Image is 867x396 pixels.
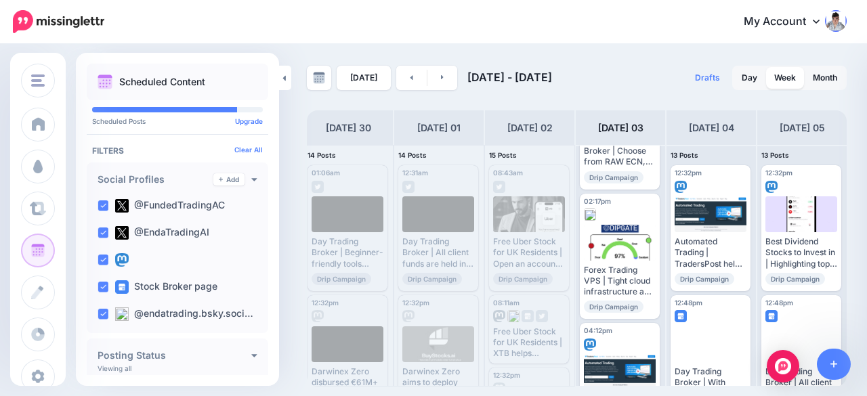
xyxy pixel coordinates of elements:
[675,273,734,285] span: Drip Campaign
[92,146,263,156] h4: Filters
[313,72,325,84] img: calendar-grey-darker.png
[398,151,427,159] span: 14 Posts
[671,151,698,159] span: 13 Posts
[402,273,462,285] span: Drip Campaign
[493,326,565,359] div: Free Uber Stock for UK Residents | XTB helps [DEMOGRAPHIC_DATA] investors take the first step wit...
[584,265,656,298] div: Forex Trading VPS | Tight cloud infrastructure and lightning-fast connections make Dipgate ideal ...
[115,280,129,294] img: google_business-square.png
[584,135,656,168] div: Day Trading Broker | Choose from RAW ECN, PRO ECN, or commission-free Standard STP accounts, depe...
[312,181,324,193] img: twitter-grey-square.png
[675,299,702,307] span: 12:48pm
[780,120,825,136] h4: [DATE] 05
[765,273,825,285] span: Drip Campaign
[115,199,129,213] img: twitter-square.png
[98,74,112,89] img: calendar.png
[675,181,687,193] img: mastodon-square.png
[213,173,245,185] a: Add
[584,326,612,334] span: 04:12pm
[402,181,415,193] img: twitter-grey-square.png
[493,382,505,395] img: mastodon-grey-square.png
[584,171,643,183] span: Drip Campaign
[234,146,263,154] a: Clear All
[675,236,746,269] div: Automated Trading | TradersPost helps traders automate execution across brokers using prebuilt st...
[598,120,643,136] h4: [DATE] 03
[689,120,734,136] h4: [DATE] 04
[417,120,461,136] h4: [DATE] 01
[675,310,687,322] img: google_business-square.png
[765,169,792,177] span: 12:32pm
[115,199,225,213] label: @FundedTradingAC
[765,299,793,307] span: 12:48pm
[115,226,129,240] img: twitter-square.png
[522,310,534,322] img: google_business-grey-square.png
[402,299,429,307] span: 12:32pm
[734,67,765,89] a: Day
[695,74,720,82] span: Drafts
[493,310,505,322] img: mastodon-grey-square.png
[805,67,845,89] a: Month
[119,77,205,87] p: Scheduled Content
[337,66,391,90] a: [DATE]
[761,151,789,159] span: 13 Posts
[767,350,799,382] div: Open Intercom Messenger
[402,169,428,177] span: 12:31am
[98,364,131,372] p: Viewing all
[98,175,213,184] h4: Social Profiles
[584,197,611,205] span: 02:17pm
[308,151,336,159] span: 14 Posts
[584,301,643,313] span: Drip Campaign
[92,118,263,125] p: Scheduled Posts
[730,5,847,39] a: My Account
[312,273,371,285] span: Drip Campaign
[489,151,517,159] span: 15 Posts
[493,181,505,193] img: twitter-grey-square.png
[687,66,728,90] a: Drafts
[13,10,104,33] img: Missinglettr
[312,169,340,177] span: 01:06am
[31,74,45,87] img: menu.png
[765,236,837,269] div: Best Dividend Stocks to Invest in | Highlighting top dividend payers like Broadcom and Meta, chos...
[493,273,553,285] span: Drip Campaign
[675,169,702,177] span: 12:32pm
[312,310,324,322] img: mastodon-grey-square.png
[507,310,520,322] img: bluesky-grey-square.png
[493,299,520,307] span: 08:11am
[402,310,415,322] img: mastodon-grey-square.png
[493,236,565,269] div: Free Uber Stock for UK Residents | Open an account with XTB and receive a free share of Uber to s...
[326,120,371,136] h4: [DATE] 30
[536,310,548,322] img: twitter-grey-square.png
[765,181,778,193] img: mastodon-square.png
[493,371,520,379] span: 12:32pm
[98,351,251,360] h4: Posting Status
[765,310,778,322] img: google_business-square.png
[493,169,523,177] span: 08:43am
[766,67,804,89] a: Week
[115,253,129,267] img: mastodon-square.png
[584,338,596,351] img: mastodon-square.png
[467,70,552,84] span: [DATE] - [DATE]
[115,307,129,321] img: bluesky-square.png
[312,236,383,269] div: Day Trading Broker | Beginner-friendly tools include a free demo account with $100K virtual funds...
[312,299,339,307] span: 12:32pm
[115,226,209,240] label: @EndaTradingAI
[235,117,263,125] a: Upgrade
[115,307,253,321] label: @endatrading.bsky.soci…
[115,280,217,294] label: Stock Broker page
[507,120,553,136] h4: [DATE] 02
[584,208,596,221] img: bluesky-square.png
[402,236,474,269] div: Day Trading Broker | All client funds are held in segregated accounts, with additional protection...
